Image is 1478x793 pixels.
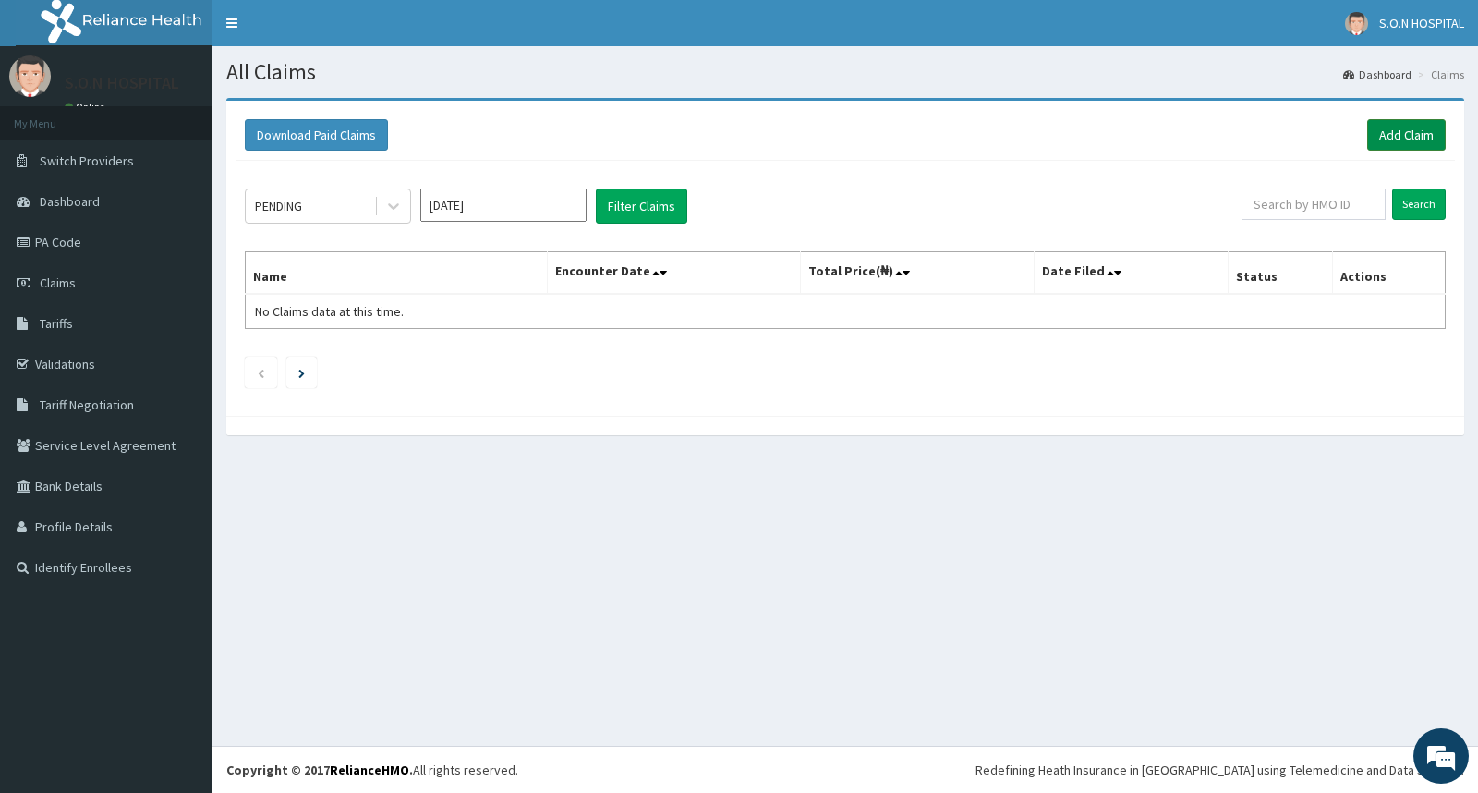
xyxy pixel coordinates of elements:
[40,274,76,291] span: Claims
[330,762,409,778] a: RelianceHMO
[1367,119,1446,151] a: Add Claim
[303,9,347,54] div: Minimize live chat window
[245,119,388,151] button: Download Paid Claims
[40,396,134,413] span: Tariff Negotiation
[40,193,100,210] span: Dashboard
[255,197,302,215] div: PENDING
[255,303,404,320] span: No Claims data at this time.
[1345,12,1368,35] img: User Image
[596,189,687,224] button: Filter Claims
[40,315,73,332] span: Tariffs
[65,75,179,91] p: S.O.N HOSPITAL
[1343,67,1411,82] a: Dashboard
[298,364,305,381] a: Next page
[226,60,1464,84] h1: All Claims
[975,761,1464,779] div: Redefining Heath Insurance in [GEOGRAPHIC_DATA] using Telemedicine and Data Science!
[246,252,548,295] th: Name
[800,252,1034,295] th: Total Price(₦)
[1228,252,1332,295] th: Status
[1332,252,1445,295] th: Actions
[107,233,255,420] span: We're online!
[1379,15,1464,31] span: S.O.N HOSPITAL
[34,92,75,139] img: d_794563401_company_1708531726252_794563401
[1035,252,1229,295] th: Date Filed
[9,55,51,97] img: User Image
[40,152,134,169] span: Switch Providers
[257,364,265,381] a: Previous page
[420,189,587,222] input: Select Month and Year
[1392,189,1446,220] input: Search
[226,762,413,778] strong: Copyright © 2017 .
[9,505,352,569] textarea: Type your message and hit 'Enter'
[212,746,1478,793] footer: All rights reserved.
[96,104,310,128] div: Chat with us now
[548,252,800,295] th: Encounter Date
[1413,67,1464,82] li: Claims
[1242,189,1387,220] input: Search by HMO ID
[65,101,109,114] a: Online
